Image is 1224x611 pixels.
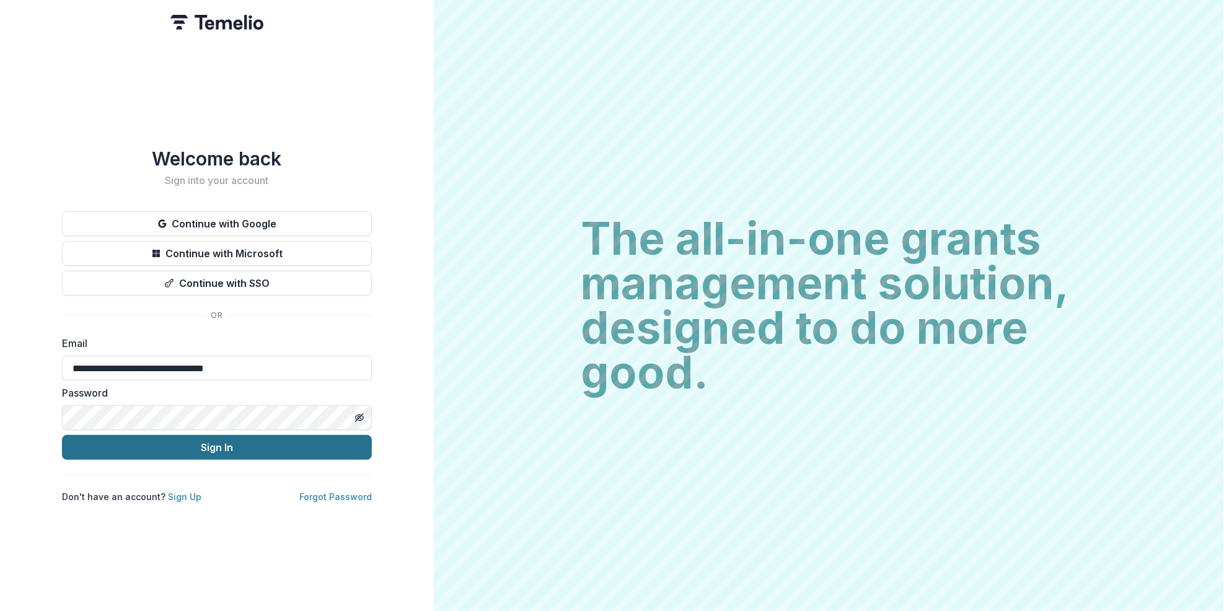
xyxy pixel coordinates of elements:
[62,211,372,236] button: Continue with Google
[62,271,372,296] button: Continue with SSO
[299,491,372,502] a: Forgot Password
[62,241,372,266] button: Continue with Microsoft
[170,15,263,30] img: Temelio
[62,435,372,460] button: Sign In
[62,490,201,503] p: Don't have an account?
[62,175,372,187] h2: Sign into your account
[62,336,364,351] label: Email
[62,385,364,400] label: Password
[62,147,372,170] h1: Welcome back
[350,408,369,428] button: Toggle password visibility
[168,491,201,502] a: Sign Up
